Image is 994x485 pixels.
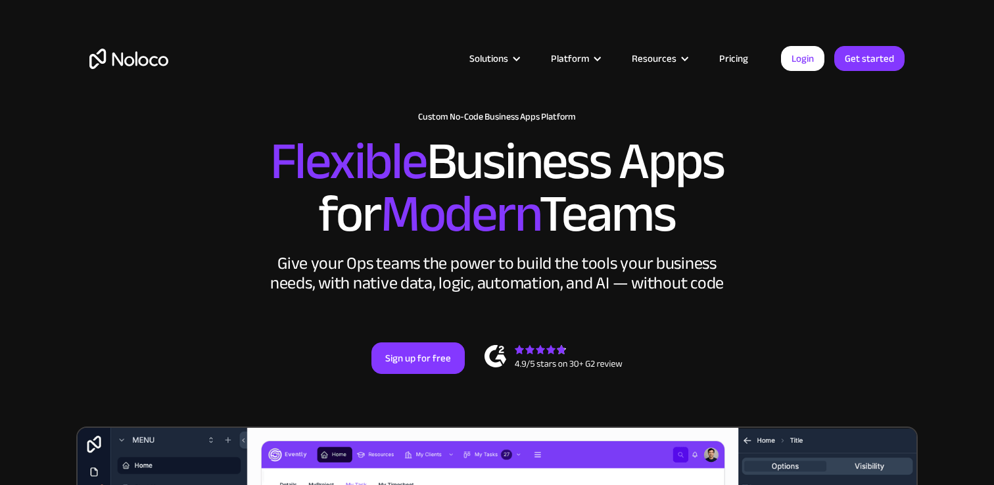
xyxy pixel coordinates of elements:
a: Get started [834,46,905,71]
span: Modern [381,165,539,263]
div: Resources [632,50,676,67]
div: Solutions [453,50,534,67]
a: Sign up for free [371,342,465,374]
a: Pricing [703,50,765,67]
a: Login [781,46,824,71]
div: Give your Ops teams the power to build the tools your business needs, with native data, logic, au... [267,254,727,293]
a: home [89,49,168,69]
span: Flexible [270,112,427,210]
div: Platform [551,50,589,67]
div: Resources [615,50,703,67]
h2: Business Apps for Teams [89,135,905,241]
div: Solutions [469,50,508,67]
div: Platform [534,50,615,67]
